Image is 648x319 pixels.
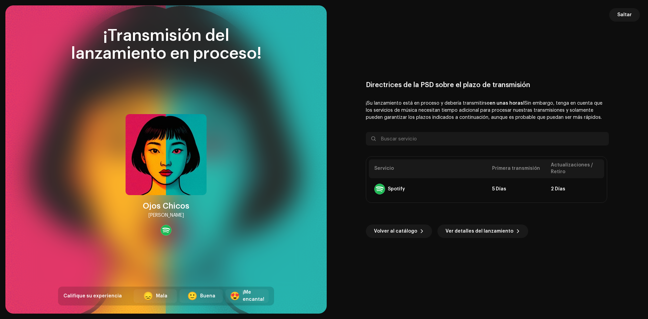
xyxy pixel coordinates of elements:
[187,292,197,300] div: 🙂
[143,201,189,211] div: Ojos Chicos
[545,159,604,178] th: Actualizaciones / Retiro
[243,289,264,303] div: ¡Me encanta!
[126,114,207,195] img: df32fd5c-fb7d-4002-863c-2649c883443c
[143,292,153,300] div: 😞
[369,159,487,178] th: Servicio
[545,178,604,200] td: 2 Días
[156,293,167,300] div: Mala
[388,186,405,192] div: Spotify
[489,101,524,106] b: en unas horas!
[230,292,240,300] div: 😍
[366,81,609,89] div: Directrices de la PSD sobre el plazo de transmisión
[58,27,274,63] div: ¡Transmisión del lanzamiento en proceso!
[374,224,417,238] span: Volver al catálogo
[487,159,545,178] th: Primera transmisión
[487,178,545,200] td: 5 Días
[366,224,432,238] button: Volver al catálogo
[148,211,184,219] div: [PERSON_NAME]
[366,100,609,121] p: ¡Su lanzamiento está en proceso y debería transmitirse Sin embargo, tenga en cuenta que los servi...
[609,8,640,22] button: Saltar
[437,224,528,238] button: Ver detalles del lanzamiento
[617,8,632,22] span: Saltar
[446,224,513,238] span: Ver detalles del lanzamiento
[63,294,122,298] span: Califique su experiencia
[366,132,609,145] input: Buscar servicio
[200,293,215,300] div: Buena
